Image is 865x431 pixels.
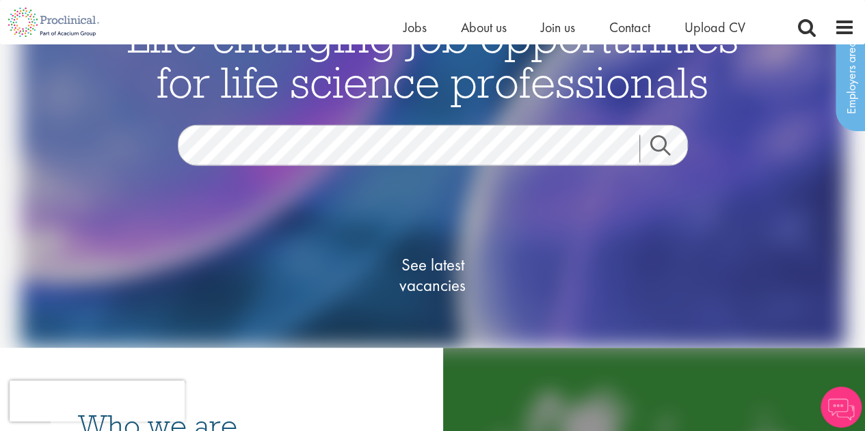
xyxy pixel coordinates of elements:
[127,10,738,109] span: Life-changing job opportunities for life science professionals
[684,18,745,36] a: Upload CV
[461,18,507,36] a: About us
[541,18,575,36] a: Join us
[609,18,650,36] a: Contact
[364,255,501,296] span: See latest vacancies
[639,135,698,163] a: Job search submit button
[403,18,427,36] a: Jobs
[10,380,185,421] iframe: reCAPTCHA
[364,200,501,350] a: See latestvacancies
[821,387,862,428] img: Chatbot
